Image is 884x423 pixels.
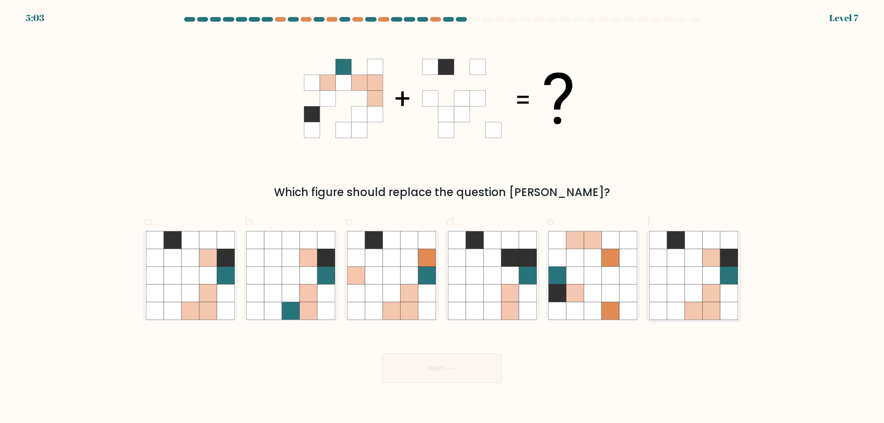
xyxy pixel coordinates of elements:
[345,212,355,230] span: c.
[144,212,155,230] span: a.
[149,184,735,201] div: Which figure should replace the question [PERSON_NAME]?
[647,212,653,230] span: f.
[446,212,457,230] span: d.
[244,212,256,230] span: b.
[829,11,858,25] div: Level 7
[382,353,502,383] button: Next
[26,11,44,25] div: 5:03
[547,212,557,230] span: e.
